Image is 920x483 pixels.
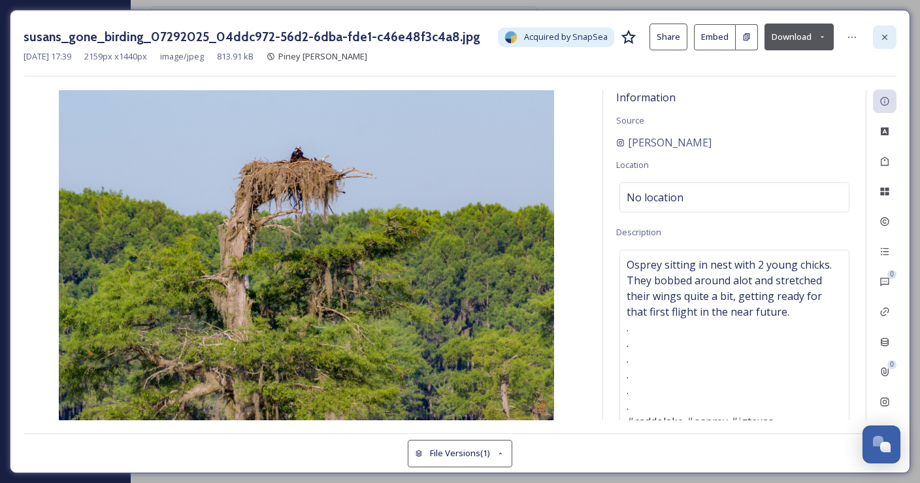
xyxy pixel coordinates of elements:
button: Open Chat [862,425,900,463]
div: 0 [887,360,896,369]
span: image/jpeg [160,50,204,63]
span: [DATE] 17:39 [24,50,71,63]
button: File Versions(1) [408,440,512,467]
span: Description [616,226,661,238]
span: 2159 px x 1440 px [84,50,147,63]
span: Information [616,90,676,105]
img: snapsea-logo.png [504,31,517,44]
button: Embed [694,24,736,50]
span: [PERSON_NAME] [628,135,712,150]
span: 813.91 kB [217,50,254,63]
span: Acquired by SnapSea [524,31,608,43]
span: Piney [PERSON_NAME] [278,50,367,62]
img: 1adrHtPJzEClm5H6DH29wnPrEMjYHXG-h.jpg [24,90,589,420]
span: Location [616,159,649,171]
span: No location [627,190,683,205]
a: [PERSON_NAME] [616,135,712,150]
button: Share [649,24,687,50]
h3: susans_gone_birding_07292025_04ddc972-56d2-6dba-fde1-c46e48f3c4a8.jpg [24,27,480,46]
div: 0 [887,270,896,279]
span: Source [616,114,644,126]
button: Download [764,24,834,50]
